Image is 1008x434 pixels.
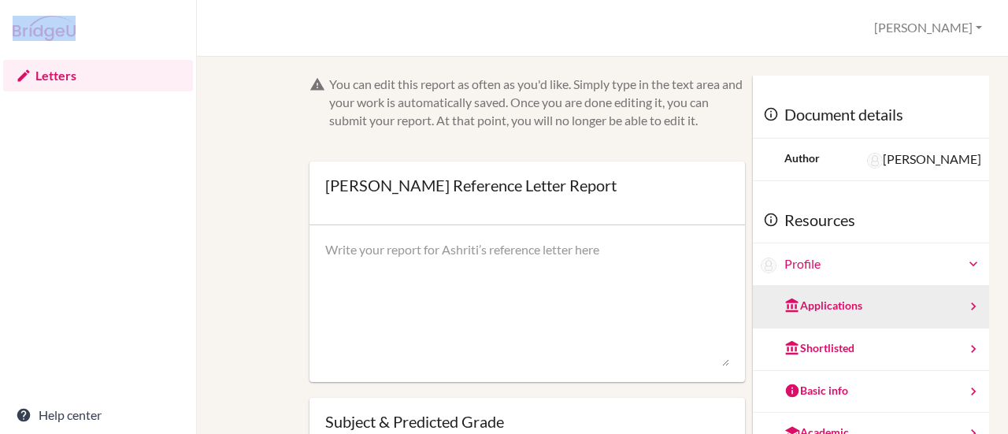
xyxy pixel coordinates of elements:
a: Profile [784,255,981,273]
img: Ashriti Aggarwal [761,258,776,273]
div: You can edit this report as often as you'd like. Simply type in the text area and your work is au... [329,76,746,130]
a: Applications [753,286,989,328]
a: Help center [3,399,193,431]
div: Applications [784,298,862,313]
div: Document details [753,91,989,139]
div: [PERSON_NAME] Reference Letter Report [325,177,617,193]
div: Author [784,150,820,166]
img: Bridge-U [13,16,76,41]
button: [PERSON_NAME] [867,13,989,43]
a: Basic info [753,371,989,414]
a: Shortlisted [753,328,989,371]
div: Basic info [784,383,848,399]
div: Shortlisted [784,340,854,356]
a: Letters [3,60,193,91]
img: Abigail Ferrari [867,153,883,169]
div: Subject & Predicted Grade [325,414,730,429]
div: Resources [753,197,989,244]
div: [PERSON_NAME] [867,150,981,169]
